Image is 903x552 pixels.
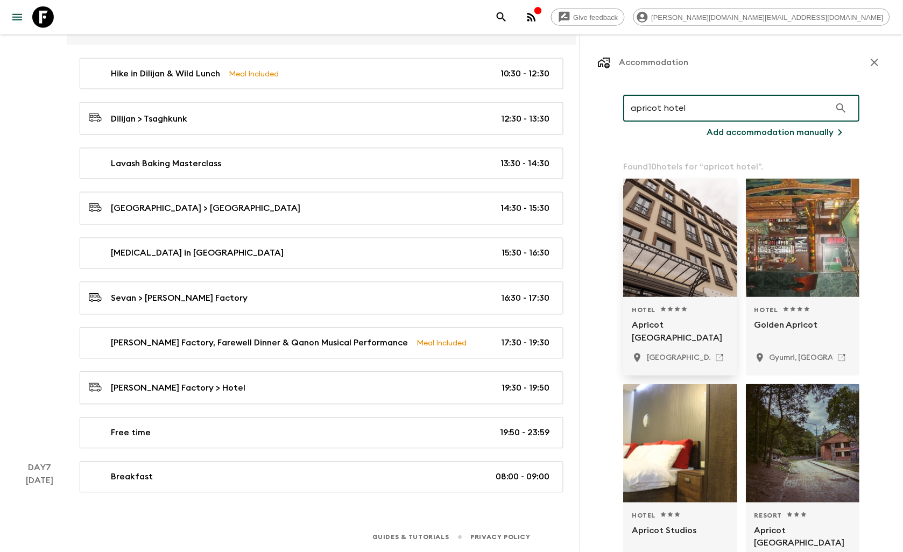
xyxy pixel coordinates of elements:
[491,6,512,28] button: search adventures
[80,328,563,359] a: [PERSON_NAME] Factory, Farewell Dinner & Qanon Musical PerformanceMeal Included17:30 - 19:30
[755,306,779,314] span: Hotel
[755,524,852,550] p: Apricot [GEOGRAPHIC_DATA]
[632,319,729,344] p: Apricot [GEOGRAPHIC_DATA]
[501,337,550,350] p: 17:30 - 19:30
[13,462,67,475] p: Day 7
[80,238,563,269] a: [MEDICAL_DATA] in [GEOGRAPHIC_DATA]15:30 - 16:30
[619,56,689,69] p: Accommodation
[500,202,550,215] p: 14:30 - 15:30
[500,427,550,440] p: 19:50 - 23:59
[111,157,221,170] p: Lavash Baking Masterclass
[501,112,550,125] p: 12:30 - 13:30
[624,160,860,173] p: Found 10 hotels for “ apricot hotel ”.
[111,471,153,484] p: Breakfast
[624,384,738,503] div: Photo of Apricot Studios
[6,6,28,28] button: menu
[80,58,563,89] a: Hike in Dilijan & Wild LunchMeal Included10:30 - 12:30
[632,511,656,520] span: Hotel
[632,524,729,550] p: Apricot Studios
[26,475,54,493] div: [DATE]
[707,126,834,139] p: Add accommodation manually
[80,192,563,225] a: [GEOGRAPHIC_DATA] > [GEOGRAPHIC_DATA]14:30 - 15:30
[229,68,279,80] p: Meal Included
[80,282,563,315] a: Sevan > [PERSON_NAME] Factory16:30 - 17:30
[568,13,624,22] span: Give feedback
[502,382,550,395] p: 19:30 - 19:50
[80,462,563,493] a: Breakfast08:00 - 09:00
[646,13,890,22] span: [PERSON_NAME][DOMAIN_NAME][EMAIL_ADDRESS][DOMAIN_NAME]
[770,352,879,363] p: Gyumri, Armenia
[417,337,467,349] p: Meal Included
[746,384,860,503] div: Photo of Apricot Aghveran Resort
[80,417,563,449] a: Free time19:50 - 23:59
[111,292,248,305] p: Sevan > [PERSON_NAME] Factory
[80,102,563,135] a: Dilijan > Tsaghkunk12:30 - 13:30
[500,67,550,80] p: 10:30 - 12:30
[500,157,550,170] p: 13:30 - 14:30
[632,306,656,314] span: Hotel
[624,93,831,123] input: Search for a region or hotel...
[111,337,408,350] p: [PERSON_NAME] Factory, Farewell Dinner & Qanon Musical Performance
[111,67,220,80] p: Hike in Dilijan & Wild Lunch
[755,511,783,520] span: Resort
[372,532,449,543] a: Guides & Tutorials
[501,292,550,305] p: 16:30 - 17:30
[647,352,810,363] p: Yerevan, Armenia
[502,247,550,260] p: 15:30 - 16:30
[633,9,890,26] div: [PERSON_NAME][DOMAIN_NAME][EMAIL_ADDRESS][DOMAIN_NAME]
[80,372,563,405] a: [PERSON_NAME] Factory > Hotel19:30 - 19:50
[80,148,563,179] a: Lavash Baking Masterclass13:30 - 14:30
[496,471,550,484] p: 08:00 - 09:00
[471,532,531,543] a: Privacy Policy
[111,382,245,395] p: [PERSON_NAME] Factory > Hotel
[746,179,860,297] div: Photo of Golden Apricot
[111,247,284,260] p: [MEDICAL_DATA] in [GEOGRAPHIC_DATA]
[111,427,151,440] p: Free time
[551,9,625,26] a: Give feedback
[624,179,738,297] div: Photo of Apricot Hotel Yerevan
[694,122,860,143] button: Add accommodation manually
[111,112,187,125] p: Dilijan > Tsaghkunk
[111,202,300,215] p: [GEOGRAPHIC_DATA] > [GEOGRAPHIC_DATA]
[755,319,852,344] p: Golden Apricot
